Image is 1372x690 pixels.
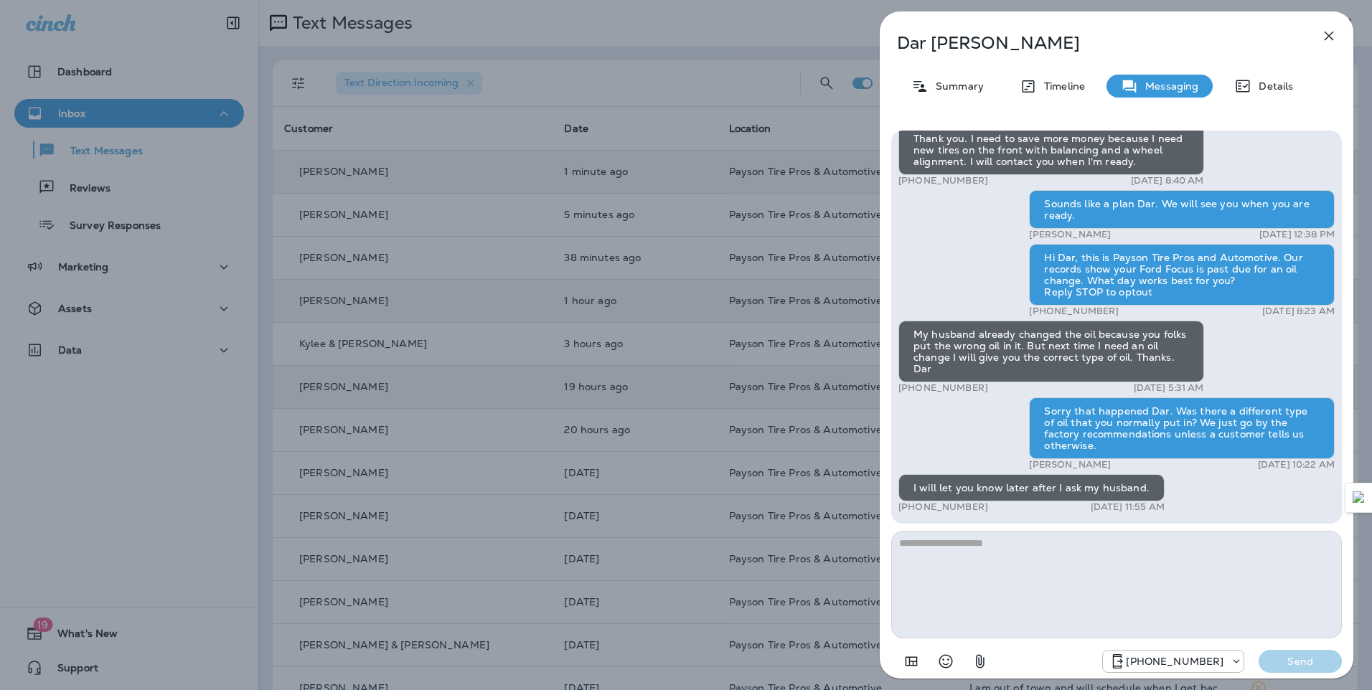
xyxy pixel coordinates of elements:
p: [PHONE_NUMBER] [898,175,988,186]
p: [PHONE_NUMBER] [898,501,988,513]
p: [DATE] 5:31 AM [1134,382,1204,394]
p: [DATE] 12:38 PM [1259,229,1335,240]
p: [PHONE_NUMBER] [898,382,988,394]
button: Add in a premade template [897,647,926,676]
div: My husband already changed the oil because you folks put the wrong oil in it. But next time I nee... [898,321,1204,382]
p: [DATE] 8:40 AM [1131,175,1204,186]
img: Detect Auto [1353,491,1366,504]
div: Sorry that happened Dar. Was there a different type of oil that you normally put in? We just go b... [1029,397,1335,459]
p: [PHONE_NUMBER] [1126,656,1223,667]
div: Hi Dar, this is Payson Tire Pros and Automotive. Our records show your Ford Focus is past due for... [1029,244,1335,306]
p: Dar [PERSON_NAME] [897,33,1289,53]
p: Timeline [1037,80,1085,92]
p: Messaging [1138,80,1198,92]
div: Sounds like a plan Dar. We will see you when you are ready. [1029,190,1335,229]
div: I will let you know later after I ask my husband. [898,474,1165,501]
p: [PERSON_NAME] [1029,229,1111,240]
p: [PHONE_NUMBER] [1029,306,1119,317]
div: +1 (928) 260-4498 [1103,653,1244,670]
p: [DATE] 11:55 AM [1091,501,1165,513]
p: [PERSON_NAME] [1029,459,1111,471]
div: Thank you. I need to save more money because I need new tires on the front with balancing and a w... [898,125,1204,175]
button: Select an emoji [931,647,960,676]
p: Summary [929,80,984,92]
p: Details [1251,80,1293,92]
p: [DATE] 10:22 AM [1258,459,1335,471]
p: [DATE] 8:23 AM [1262,306,1335,317]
